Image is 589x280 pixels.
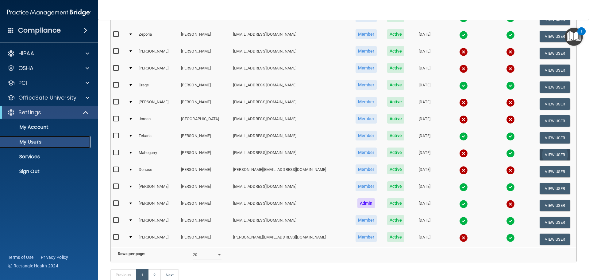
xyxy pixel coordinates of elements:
button: View User [540,115,570,127]
img: cross.ca9f0e7f.svg [459,234,468,242]
button: View User [540,81,570,93]
a: PCI [7,79,89,87]
span: Member [356,46,377,56]
a: Privacy Policy [41,254,68,260]
h4: Compliance [18,26,61,35]
span: Ⓒ Rectangle Health 2024 [8,263,58,269]
span: Active [387,198,405,208]
img: tick.e7d51cea.svg [459,200,468,208]
span: Active [387,29,405,39]
td: [EMAIL_ADDRESS][DOMAIN_NAME] [231,112,350,129]
a: OSHA [7,65,89,72]
td: [DATE] [409,11,440,28]
a: OfficeSafe University [7,94,89,101]
td: [PERSON_NAME] [136,231,179,247]
b: Rows per page: [118,251,145,256]
button: View User [540,183,570,194]
p: My Users [4,139,88,145]
img: tick.e7d51cea.svg [506,234,515,242]
button: View User [540,14,570,25]
td: [EMAIL_ADDRESS][DOMAIN_NAME] [231,45,350,62]
td: [PERSON_NAME][EMAIL_ADDRESS][DOMAIN_NAME] [231,231,350,247]
td: [PERSON_NAME] [179,214,231,231]
td: [PERSON_NAME] [179,28,231,45]
span: Active [387,232,405,242]
td: [DATE] [409,62,440,79]
img: tick.e7d51cea.svg [459,183,468,191]
button: View User [540,217,570,228]
td: [DATE] [409,231,440,247]
td: [PERSON_NAME] [136,180,179,197]
img: cross.ca9f0e7f.svg [459,115,468,124]
button: View User [540,149,570,160]
span: Active [387,80,405,90]
td: [DATE] [409,112,440,129]
button: View User [540,98,570,110]
img: tick.e7d51cea.svg [506,81,515,90]
img: tick.e7d51cea.svg [506,149,515,158]
img: cross.ca9f0e7f.svg [506,115,515,124]
img: cross.ca9f0e7f.svg [459,166,468,175]
span: Admin [357,198,375,208]
img: cross.ca9f0e7f.svg [506,166,515,175]
td: [PERSON_NAME] [179,231,231,247]
span: Active [387,46,405,56]
span: Member [356,164,377,174]
button: View User [540,234,570,245]
span: Active [387,181,405,191]
td: [PERSON_NAME] [179,180,231,197]
p: Services [4,154,88,160]
td: [DATE] [409,129,440,146]
span: Member [356,148,377,157]
span: Active [387,131,405,140]
td: [PERSON_NAME] [179,129,231,146]
td: [EMAIL_ADDRESS][DOMAIN_NAME] [231,79,350,96]
button: View User [540,48,570,59]
td: [DATE] [409,96,440,112]
span: Member [356,131,377,140]
img: cross.ca9f0e7f.svg [459,98,468,107]
td: [PERSON_NAME] [179,96,231,112]
img: tick.e7d51cea.svg [506,183,515,191]
td: [EMAIL_ADDRESS][DOMAIN_NAME] [231,96,350,112]
td: [PERSON_NAME][EMAIL_ADDRESS][DOMAIN_NAME] [231,11,350,28]
td: [PERSON_NAME] [136,62,179,79]
span: Active [387,148,405,157]
td: [GEOGRAPHIC_DATA] [179,112,231,129]
a: Terms of Use [8,254,33,260]
p: HIPAA [18,50,34,57]
td: [PERSON_NAME] [179,163,231,180]
p: My Account [4,124,88,130]
span: Member [356,29,377,39]
p: PCI [18,79,27,87]
button: View User [540,65,570,76]
img: cross.ca9f0e7f.svg [459,149,468,158]
td: Crage [136,79,179,96]
td: [DATE] [409,28,440,45]
td: [PERSON_NAME] [136,197,179,214]
td: [DATE] [409,163,440,180]
img: PMB logo [7,6,91,19]
span: Member [356,97,377,107]
span: Active [387,97,405,107]
button: View User [540,132,570,144]
td: [DATE] [409,180,440,197]
td: [PERSON_NAME] [136,96,179,112]
img: tick.e7d51cea.svg [459,132,468,141]
td: [PERSON_NAME] [136,11,179,28]
p: OfficeSafe University [18,94,76,101]
img: cross.ca9f0e7f.svg [506,48,515,56]
td: [DATE] [409,214,440,231]
td: Denose [136,163,179,180]
img: cross.ca9f0e7f.svg [459,48,468,56]
img: tick.e7d51cea.svg [459,81,468,90]
td: [DATE] [409,197,440,214]
img: cross.ca9f0e7f.svg [506,65,515,73]
td: [EMAIL_ADDRESS][DOMAIN_NAME] [231,28,350,45]
td: Mahogany [136,146,179,163]
a: Settings [7,109,89,116]
td: [PERSON_NAME][EMAIL_ADDRESS][DOMAIN_NAME] [231,163,350,180]
img: tick.e7d51cea.svg [459,31,468,39]
span: Active [387,63,405,73]
img: tick.e7d51cea.svg [506,31,515,39]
